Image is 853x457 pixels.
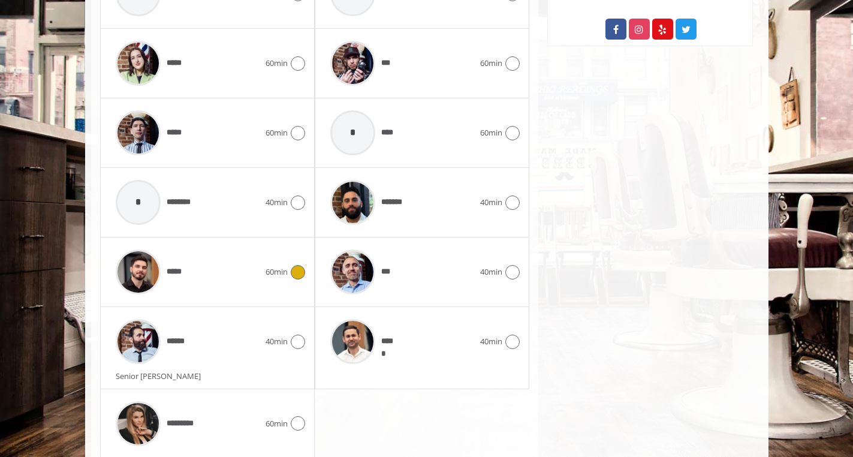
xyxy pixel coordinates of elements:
[266,196,288,209] span: 40min
[266,266,288,278] span: 60min
[480,196,502,209] span: 40min
[266,335,288,348] span: 40min
[116,371,207,381] span: Senior [PERSON_NAME]
[480,127,502,139] span: 60min
[266,417,288,430] span: 60min
[480,57,502,70] span: 60min
[480,266,502,278] span: 40min
[480,335,502,348] span: 40min
[266,127,288,139] span: 60min
[266,57,288,70] span: 60min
